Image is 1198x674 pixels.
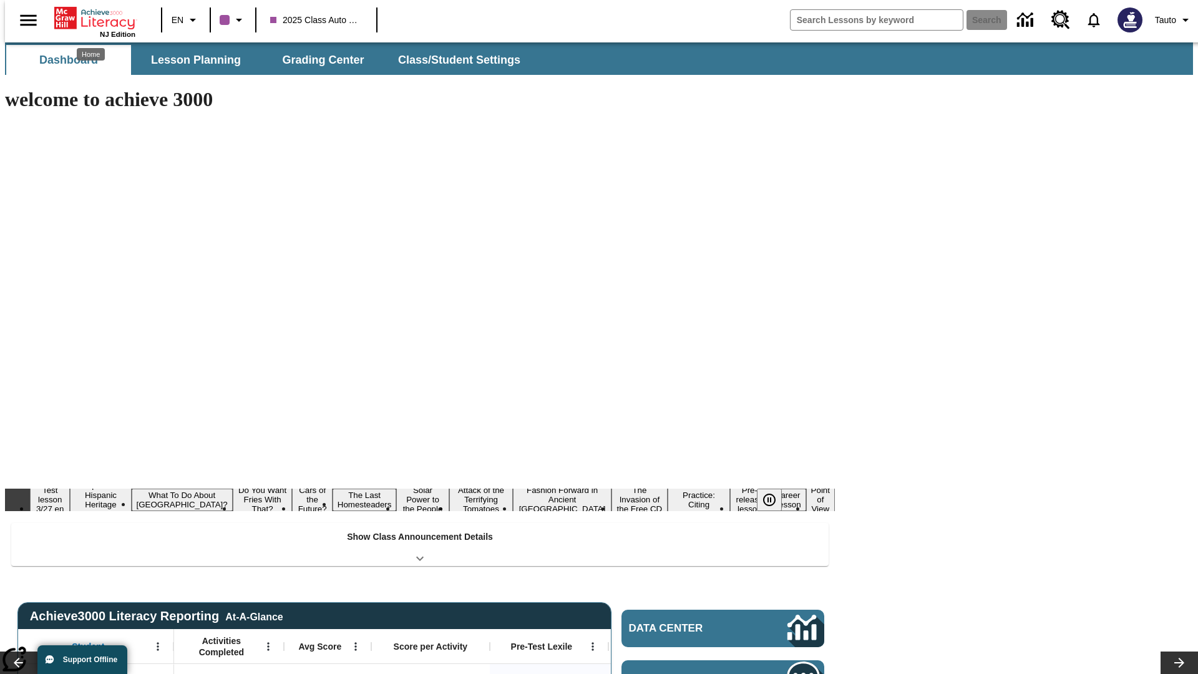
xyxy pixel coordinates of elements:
a: Notifications [1078,4,1110,36]
span: Data Center [629,622,746,635]
span: Student [72,641,104,652]
button: Slide 12 Pre-release lesson [730,484,769,515]
span: 2025 Class Auto Grade 13 [270,14,363,27]
button: Support Offline [37,645,127,674]
button: Slide 3 What To Do About Iceland? [132,489,233,511]
input: search field [791,10,963,30]
span: Tauto [1155,14,1176,27]
button: Slide 6 The Last Homesteaders [333,489,397,511]
p: Show Class Announcement Details [347,530,493,544]
button: Slide 5 Cars of the Future? [292,484,332,515]
button: Dashboard [6,45,131,75]
span: Support Offline [63,655,117,664]
button: Open side menu [10,2,47,39]
button: Slide 8 Attack of the Terrifying Tomatoes [449,484,514,515]
button: Slide 7 Solar Power to the People [396,484,449,515]
button: Slide 11 Mixed Practice: Citing Evidence [668,479,730,520]
div: SubNavbar [5,45,532,75]
span: Achieve3000 Literacy Reporting [30,609,283,623]
div: Show Class Announcement Details [11,523,829,566]
div: Pause [757,489,794,511]
div: SubNavbar [5,42,1193,75]
body: Maximum 600 characters Press Escape to exit toolbar Press Alt + F10 to reach toolbar [5,10,182,21]
button: Lesson carousel, Next [1161,652,1198,674]
span: Score per Activity [394,641,468,652]
a: Home [54,6,135,31]
button: Slide 2 ¡Viva Hispanic Heritage Month! [70,479,131,520]
button: Slide 9 Fashion Forward in Ancient Rome [513,484,611,515]
button: Pause [757,489,782,511]
button: Slide 1 Test lesson 3/27 en [30,484,70,515]
button: Class/Student Settings [388,45,530,75]
button: Open Menu [583,637,602,656]
button: Open Menu [149,637,167,656]
button: Open Menu [259,637,278,656]
button: Class color is purple. Change class color [215,9,251,31]
span: NJ Edition [100,31,135,38]
span: Activities Completed [180,635,263,658]
div: Home [77,48,105,61]
button: Profile/Settings [1150,9,1198,31]
img: Avatar [1118,7,1142,32]
a: Resource Center, Will open in new tab [1044,3,1078,37]
div: At-A-Glance [225,609,283,623]
a: Data Center [1010,3,1044,37]
span: Avg Score [298,641,341,652]
button: Open Menu [346,637,365,656]
button: Language: EN, Select a language [166,9,206,31]
span: Pre-Test Lexile [511,641,573,652]
span: EN [172,14,183,27]
h1: welcome to achieve 3000 [5,88,835,111]
button: Slide 14 Point of View [806,484,835,515]
button: Select a new avatar [1110,4,1150,36]
a: Data Center [621,610,824,647]
button: Grading Center [261,45,386,75]
div: Home [54,4,135,38]
button: Lesson Planning [134,45,258,75]
button: Slide 4 Do You Want Fries With That? [233,484,293,515]
button: Slide 10 The Invasion of the Free CD [611,484,668,515]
